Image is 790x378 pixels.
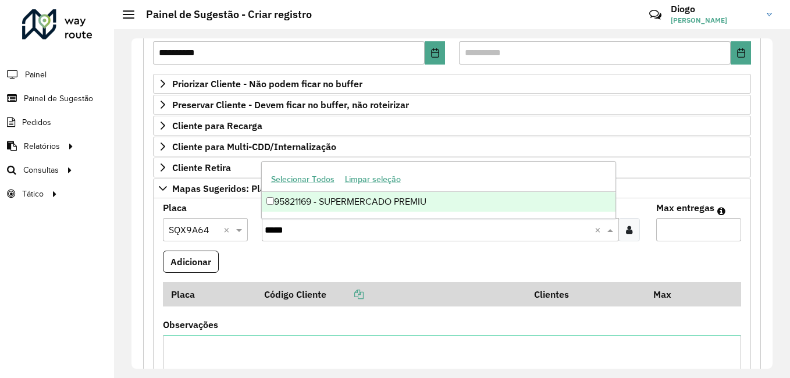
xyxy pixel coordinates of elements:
span: Mapas Sugeridos: Placa-Cliente [172,184,309,193]
span: Clear all [595,223,604,237]
span: Clear all [223,223,233,237]
h2: Painel de Sugestão - Criar registro [134,8,312,21]
label: Observações [163,318,218,331]
a: Priorizar Cliente - Não podem ficar no buffer [153,74,751,94]
div: 95821169 - SUPERMERCADO PREMIU [262,192,616,212]
span: Relatórios [24,140,60,152]
span: [PERSON_NAME] [671,15,758,26]
a: Contato Rápido [643,2,668,27]
span: Pedidos [22,116,51,129]
span: Cliente Retira [172,163,231,172]
th: Clientes [526,282,645,306]
button: Choose Date [425,41,445,65]
span: Cliente para Recarga [172,121,262,130]
a: Cliente Retira [153,158,751,177]
th: Código Cliente [256,282,526,306]
span: Preservar Cliente - Devem ficar no buffer, não roteirizar [172,100,409,109]
button: Selecionar Todos [266,170,340,188]
button: Limpar seleção [340,170,406,188]
button: Choose Date [731,41,751,65]
label: Placa [163,201,187,215]
span: Tático [22,188,44,200]
em: Máximo de clientes que serão colocados na mesma rota com os clientes informados [717,206,725,216]
span: Consultas [23,164,59,176]
h3: Diogo [671,3,758,15]
span: Painel de Sugestão [24,92,93,105]
a: Mapas Sugeridos: Placa-Cliente [153,179,751,198]
a: Copiar [326,288,364,300]
span: Cliente para Multi-CDD/Internalização [172,142,336,151]
th: Placa [163,282,256,306]
a: Cliente para Multi-CDD/Internalização [153,137,751,156]
label: Max entregas [656,201,714,215]
th: Max [645,282,692,306]
ng-dropdown-panel: Options list [261,161,617,219]
a: Preservar Cliente - Devem ficar no buffer, não roteirizar [153,95,751,115]
span: Painel [25,69,47,81]
a: Cliente para Recarga [153,116,751,135]
button: Adicionar [163,251,219,273]
span: Priorizar Cliente - Não podem ficar no buffer [172,79,362,88]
